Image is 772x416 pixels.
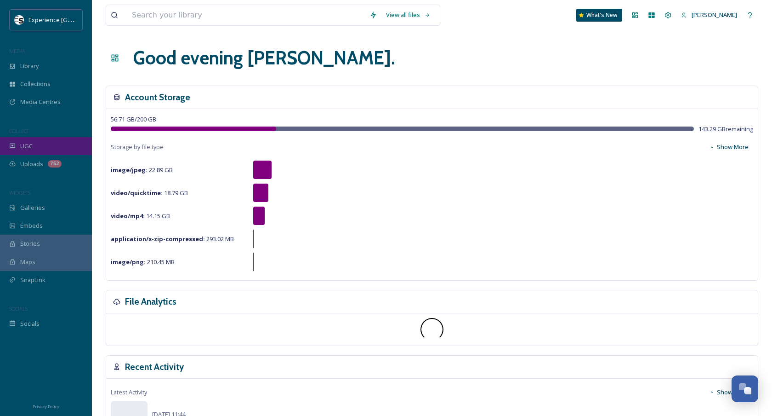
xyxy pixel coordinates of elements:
a: [PERSON_NAME] [676,6,742,24]
h3: File Analytics [125,295,176,308]
span: 18.79 GB [111,189,188,197]
button: Show More [704,383,753,401]
span: WIDGETS [9,189,30,196]
span: 14.15 GB [111,212,170,220]
span: UGC [20,142,33,150]
input: Search your library [127,5,365,25]
span: SnapLink [20,276,45,284]
h1: Good evening [PERSON_NAME] . [133,44,395,72]
a: View all files [381,6,435,24]
h3: Account Storage [125,91,190,104]
span: COLLECT [9,127,29,134]
span: SOCIALS [9,305,28,312]
span: Library [20,62,39,70]
span: 143.29 GB remaining [698,125,753,133]
button: Open Chat [732,376,758,402]
span: Media Centres [20,98,61,106]
span: Privacy Policy [33,404,59,410]
span: Latest Activity [111,388,147,397]
strong: video/mp4 : [111,212,145,220]
span: Maps [20,258,35,266]
span: Storage by file type [111,143,164,151]
span: Collections [20,80,51,88]
span: Experience [GEOGRAPHIC_DATA] [28,15,119,24]
strong: application/x-zip-compressed : [111,235,205,243]
span: Socials [20,319,40,328]
span: Stories [20,239,40,248]
span: 56.71 GB / 200 GB [111,115,156,123]
span: MEDIA [9,47,25,54]
strong: video/quicktime : [111,189,163,197]
span: 22.89 GB [111,166,173,174]
button: Show More [704,138,753,156]
span: Embeds [20,221,43,230]
div: 752 [48,160,62,168]
span: 210.45 MB [111,258,175,266]
span: Uploads [20,160,43,168]
a: Privacy Policy [33,400,59,411]
a: What's New [576,9,622,22]
span: Galleries [20,203,45,212]
span: 293.02 MB [111,235,234,243]
span: [PERSON_NAME] [692,11,737,19]
strong: image/jpeg : [111,166,148,174]
strong: image/png : [111,258,146,266]
h3: Recent Activity [125,360,184,374]
img: WSCC%20ES%20Socials%20Icon%20-%20Secondary%20-%20Black.jpg [15,15,24,24]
